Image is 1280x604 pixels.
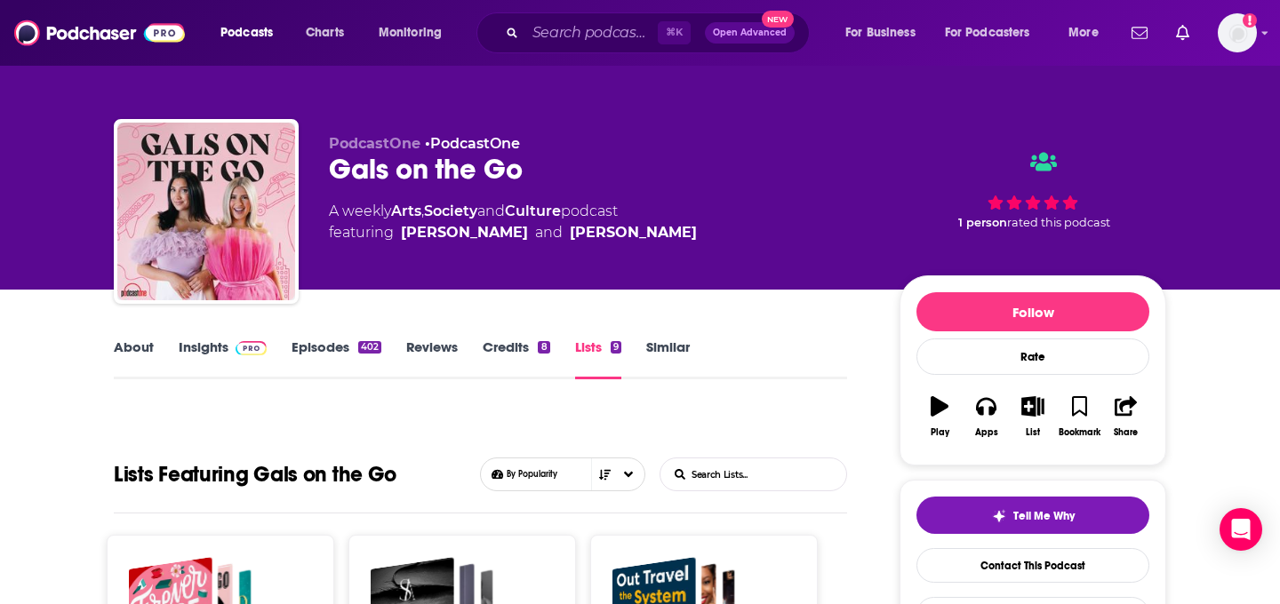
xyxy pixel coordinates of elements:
[329,135,420,152] span: PodcastOne
[236,341,267,355] img: Podchaser Pro
[1013,509,1075,523] span: Tell Me Why
[762,11,794,28] span: New
[1114,427,1138,438] div: Share
[646,338,690,379] a: Similar
[477,203,505,219] span: and
[421,203,424,219] span: ,
[575,338,621,379] a: Lists9
[493,12,827,53] div: Search podcasts, credits, & more...
[114,457,396,491] h1: Lists Featuring Gals on the Go
[483,338,549,379] a: Credits8
[1103,385,1149,449] button: Share
[538,341,549,354] div: 8
[916,292,1149,331] button: Follow
[1218,13,1257,52] span: Logged in as dkcmediatechnyc
[958,216,1007,229] span: 1 person
[292,338,381,379] a: Episodes402
[916,497,1149,534] button: tell me why sparkleTell Me Why
[480,457,645,491] button: Choose List sort
[1026,427,1040,438] div: List
[208,19,296,47] button: open menu
[535,222,563,243] span: and
[933,19,1056,47] button: open menu
[179,338,267,379] a: InsightsPodchaser Pro
[406,338,458,379] a: Reviews
[294,19,355,47] a: Charts
[306,20,344,45] span: Charts
[391,203,421,219] a: Arts
[1220,508,1262,551] div: Open Intercom Messenger
[430,135,520,152] a: PodcastOne
[833,19,938,47] button: open menu
[1010,385,1056,449] button: List
[1243,13,1257,28] svg: Add a profile image
[992,509,1006,523] img: tell me why sparkle
[916,338,1149,375] div: Rate
[1124,18,1155,48] a: Show notifications dropdown
[570,222,697,243] a: Brooke Miccio
[963,385,1009,449] button: Apps
[329,201,697,243] div: A weekly podcast
[1218,13,1257,52] img: User Profile
[658,21,691,44] span: ⌘ K
[1056,385,1102,449] button: Bookmark
[379,20,442,45] span: Monitoring
[220,20,273,45] span: Podcasts
[900,135,1166,245] div: 1 personrated this podcast
[505,203,561,219] a: Culture
[525,19,658,47] input: Search podcasts, credits, & more...
[1007,216,1110,229] span: rated this podcast
[611,341,621,354] div: 9
[975,427,998,438] div: Apps
[1169,18,1196,48] a: Show notifications dropdown
[1068,20,1099,45] span: More
[1059,427,1100,438] div: Bookmark
[916,548,1149,583] a: Contact This Podcast
[401,222,528,243] a: Danielle Carolan
[713,28,787,37] span: Open Advanced
[1218,13,1257,52] button: Show profile menu
[358,341,381,354] div: 402
[1056,19,1121,47] button: open menu
[945,20,1030,45] span: For Podcasters
[705,22,795,44] button: Open AdvancedNew
[845,20,916,45] span: For Business
[117,123,295,300] img: Gals on the Go
[507,469,621,480] span: By Popularity
[424,203,477,219] a: Society
[425,135,520,152] span: •
[114,338,154,379] a: About
[366,19,465,47] button: open menu
[916,385,963,449] button: Play
[14,16,185,50] img: Podchaser - Follow, Share and Rate Podcasts
[931,427,949,438] div: Play
[329,222,697,243] span: featuring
